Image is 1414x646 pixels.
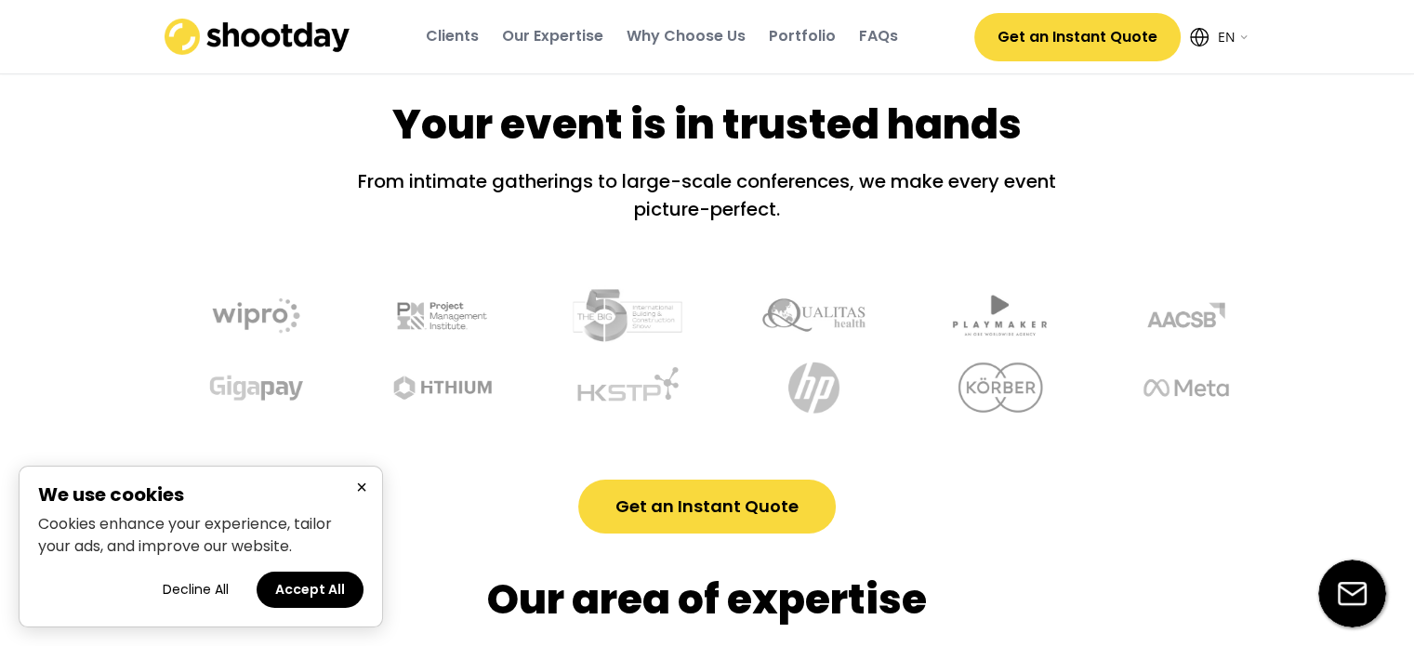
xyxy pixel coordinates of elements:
[627,26,746,46] div: Why Choose Us
[561,279,691,351] img: undefined
[487,571,927,628] div: Our area of expertise
[1137,351,1267,424] img: undefined
[1318,560,1386,627] img: email-icon%20%281%29.svg
[38,485,363,504] h2: We use cookies
[392,96,1022,153] div: Your event is in trusted hands
[951,351,1081,424] img: undefined
[189,279,319,351] img: undefined
[336,167,1079,223] div: From intimate gatherings to large-scale conferences, we make every event picture-perfect.
[1190,28,1209,46] img: Icon%20feather-globe%20%281%29.svg
[859,26,898,46] div: FAQs
[165,19,350,55] img: shootday_logo.png
[426,26,479,46] div: Clients
[769,26,836,46] div: Portfolio
[207,351,337,424] img: undefined
[257,572,363,608] button: Accept all cookies
[1118,279,1249,351] img: undefined
[393,351,523,424] img: undefined
[578,480,836,534] button: Get an Instant Quote
[144,572,247,608] button: Decline all cookies
[579,351,709,424] img: undefined
[38,513,363,558] p: Cookies enhance your experience, tailor your ads, and improve our website.
[765,351,895,424] img: undefined
[932,279,1063,351] img: undefined
[747,279,877,351] img: undefined
[375,279,505,351] img: undefined
[350,476,373,499] button: Close cookie banner
[502,26,603,46] div: Our Expertise
[974,13,1181,61] button: Get an Instant Quote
